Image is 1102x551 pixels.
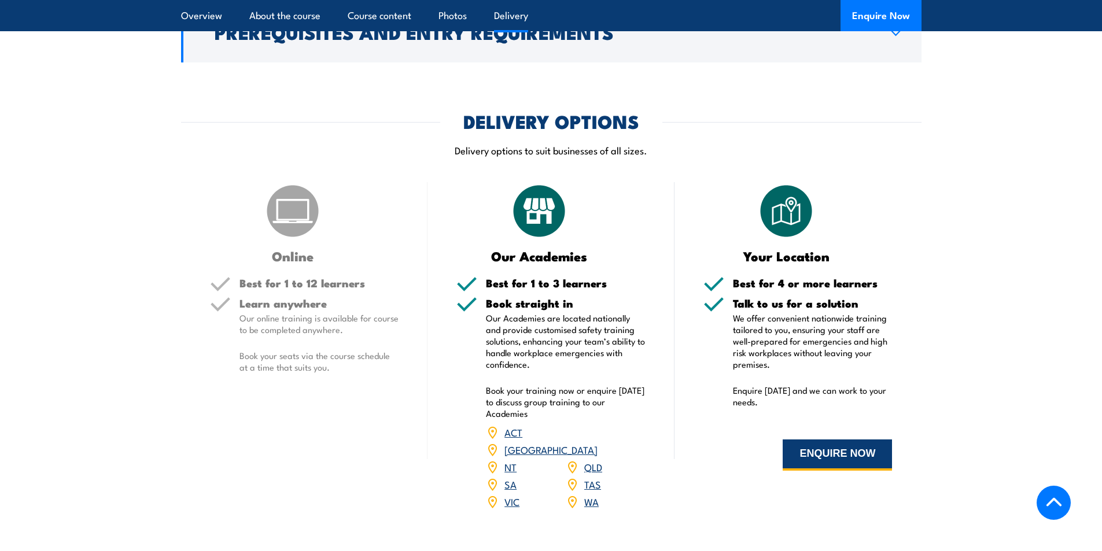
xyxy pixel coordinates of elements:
[181,2,922,62] a: Prerequisites and Entry Requirements
[783,439,892,471] button: ENQUIRE NOW
[181,143,922,157] p: Delivery options to suit businesses of all sizes.
[584,494,599,508] a: WA
[486,278,646,289] h5: Best for 1 to 3 learners
[733,278,893,289] h5: Best for 4 or more learners
[463,113,639,129] h2: DELIVERY OPTIONS
[486,298,646,309] h5: Book straight in
[504,460,517,474] a: NT
[584,460,602,474] a: QLD
[486,312,646,370] p: Our Academies are located nationally and provide customised safety training solutions, enhancing ...
[239,298,399,309] h5: Learn anywhere
[456,249,622,262] h3: Our Academies
[584,477,601,491] a: TAS
[210,249,376,262] h3: Online
[486,384,646,419] p: Book your training now or enquire [DATE] to discuss group training to our Academies
[239,350,399,373] p: Book your seats via the course schedule at a time that suits you.
[504,425,522,439] a: ACT
[703,249,869,262] h3: Your Location
[733,312,893,370] p: We offer convenient nationwide training tailored to you, ensuring your staff are well-prepared fo...
[733,298,893,309] h5: Talk to us for a solution
[239,278,399,289] h5: Best for 1 to 12 learners
[504,477,517,491] a: SA
[239,312,399,335] p: Our online training is available for course to be completed anywhere.
[504,442,598,456] a: [GEOGRAPHIC_DATA]
[215,24,870,40] h2: Prerequisites and Entry Requirements
[504,494,519,508] a: VIC
[733,384,893,408] p: Enquire [DATE] and we can work to your needs.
